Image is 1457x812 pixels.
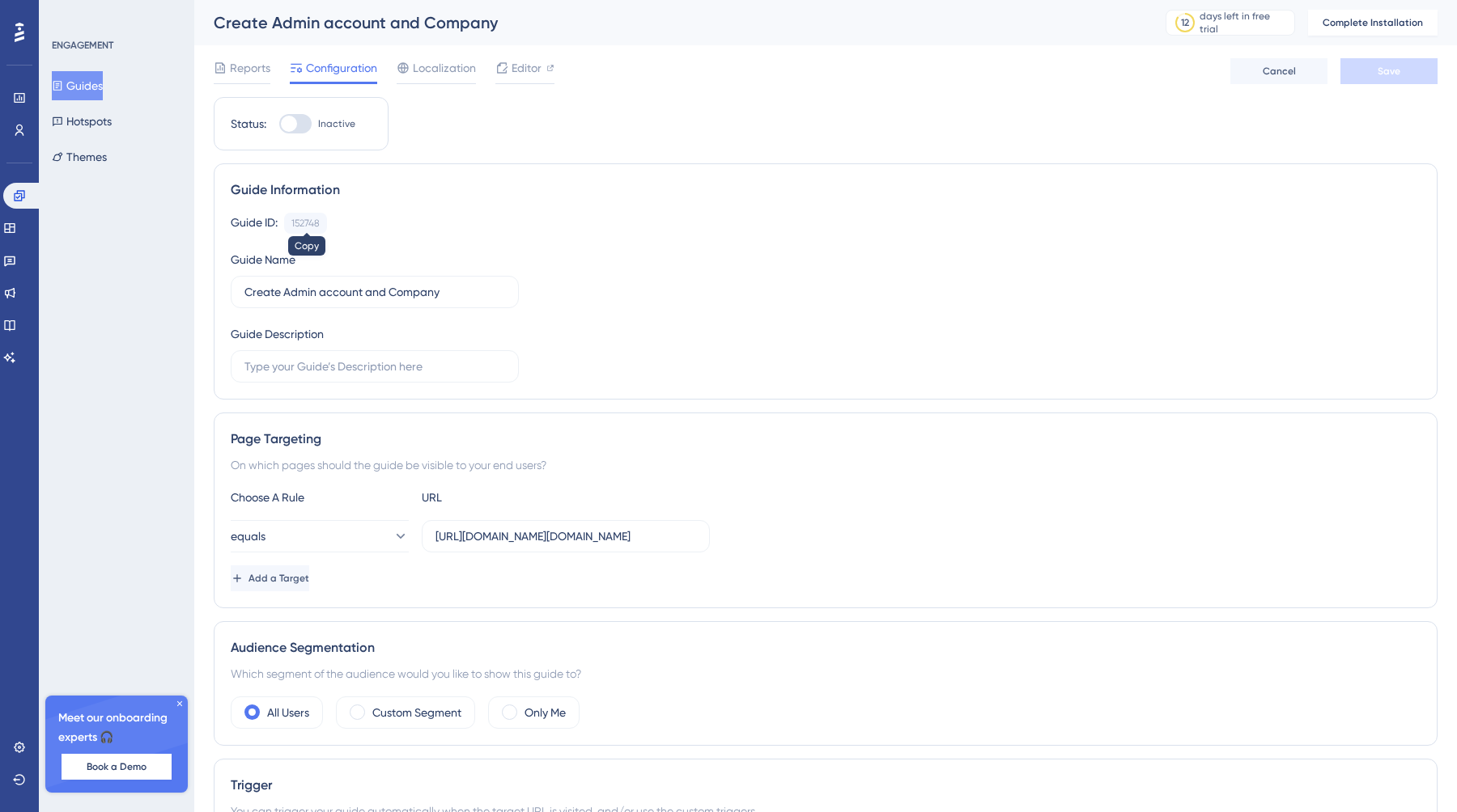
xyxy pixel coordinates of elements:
label: All Users [267,703,309,722]
div: Create Admin account and Company [214,11,1125,34]
div: Guide Name [231,250,295,269]
button: Guides [52,71,103,100]
button: Save [1340,58,1438,84]
div: Guide Description [231,324,324,344]
button: Complete Installation [1308,10,1438,36]
span: Book a Demo [87,760,147,773]
input: Type your Guide’s Description here [244,357,505,375]
div: Guide Information [231,180,1421,200]
span: equals [231,527,265,546]
div: Status: [231,114,266,133]
span: Complete Installation [1323,16,1423,29]
button: Hotspots [52,107,112,136]
div: Choose A Rule [231,488,409,507]
div: ENGAGEMENT [52,39,113,52]
button: Cancel [1230,58,1327,84]
button: Themes [52,142,107,171]
span: Meet our onboarding experts 🎧 [58,708,175,747]
span: Editor [512,58,542,78]
div: Audience Segmentation [231,638,1421,658]
div: 152748 [291,217,320,230]
div: Trigger [231,776,1421,795]
button: Book a Demo [62,754,172,780]
div: On which pages should the guide be visible to your end users? [231,455,1421,475]
button: equals [231,520,409,552]
input: yourwebsite.com/path [435,527,696,545]
span: Configuration [306,58,377,78]
div: days left in free trial [1200,10,1289,36]
label: Only Me [525,703,566,722]
input: Type your Guide’s Name here [244,283,505,301]
span: Add a Target [248,572,309,585]
span: Reports [230,58,270,78]
span: Inactive [318,117,355,130]
span: Save [1378,65,1400,78]
span: Localization [413,58,476,78]
div: URL [422,488,600,507]
label: Custom Segment [372,703,461,722]
div: Page Targeting [231,429,1421,449]
div: Guide ID: [231,213,278,234]
div: 12 [1181,16,1189,29]
div: Which segment of the audience would you like to show this guide to? [231,664,1421,683]
button: Add a Target [231,565,309,591]
span: Cancel [1263,65,1296,78]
